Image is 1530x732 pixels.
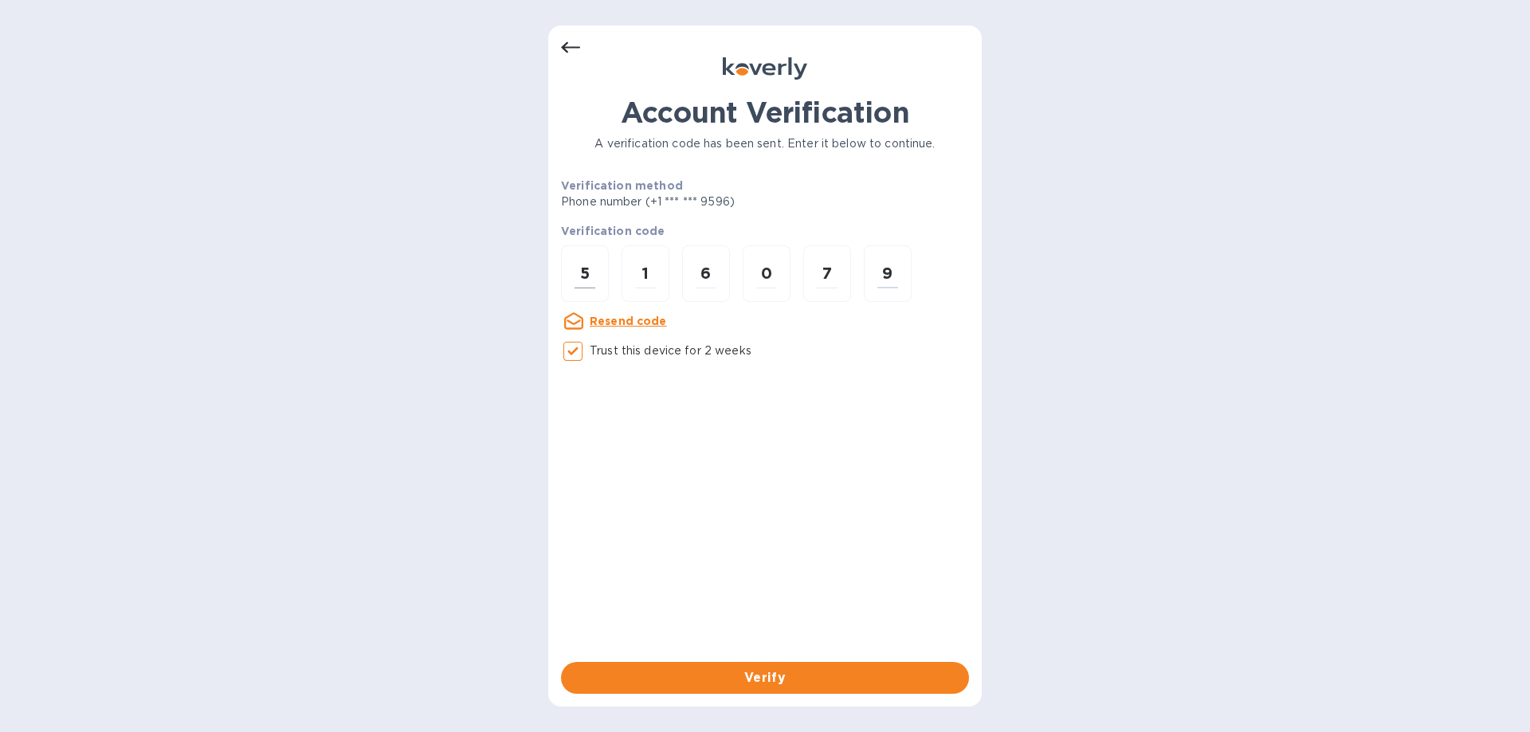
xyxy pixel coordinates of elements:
button: Verify [561,662,969,694]
p: Phone number (+1 *** *** 9596) [561,194,857,210]
u: Resend code [590,315,667,327]
p: Verification code [561,223,969,239]
b: Verification method [561,179,683,192]
p: Trust this device for 2 weeks [590,343,751,359]
span: Verify [574,668,956,687]
h1: Account Verification [561,96,969,129]
p: A verification code has been sent. Enter it below to continue. [561,135,969,152]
